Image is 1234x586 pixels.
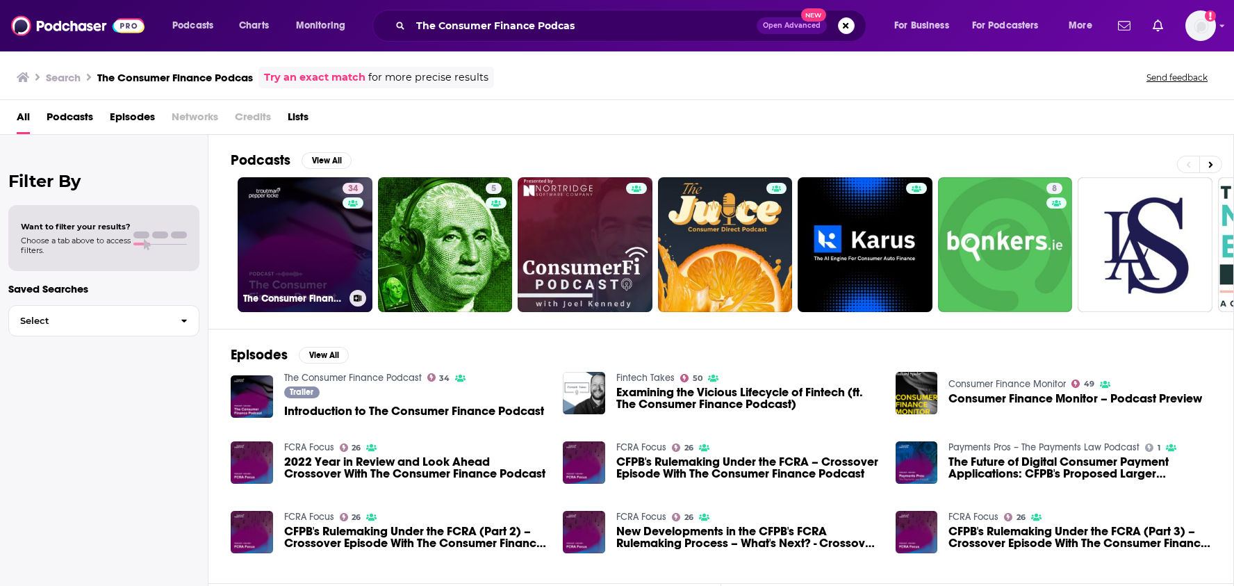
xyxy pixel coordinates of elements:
a: 2022 Year in Review and Look Ahead Crossover With The Consumer Finance Podcast [284,456,547,480]
span: Want to filter your results? [21,222,131,231]
span: 1 [1158,445,1160,451]
img: New Developments in the CFPB's FCRA Rulemaking Process – What's Next? - Crossover Episode With Th... [563,511,605,553]
a: Examining the Vicious Lifecycle of Fintech (ft. The Consumer Finance Podcast) [563,372,605,414]
h2: Filter By [8,171,199,191]
img: Introduction to The Consumer Finance Podcast [231,375,273,418]
a: 26 [340,443,361,452]
span: 26 [352,445,361,451]
span: 50 [693,375,702,382]
span: Trailer [290,388,313,396]
a: 8 [1046,183,1062,194]
a: 34The Consumer Finance Podcast [238,177,372,312]
a: 1 [1145,443,1160,452]
span: Select [9,316,170,325]
a: 5 [486,183,502,194]
a: CFPB's Rulemaking Under the FCRA – Crossover Episode With The Consumer Finance Podcast [616,456,879,480]
a: Episodes [110,106,155,134]
a: 8 [938,177,1073,312]
a: Podcasts [47,106,93,134]
img: Consumer Finance Monitor – Podcast Preview [896,372,938,414]
a: Examining the Vicious Lifecycle of Fintech (ft. The Consumer Finance Podcast) [616,386,879,410]
span: Credits [235,106,271,134]
a: PodcastsView All [231,152,352,169]
a: 50 [680,374,702,382]
button: open menu [885,15,966,37]
a: 49 [1071,380,1094,388]
button: open menu [1059,15,1110,37]
span: Podcasts [172,16,213,35]
a: Consumer Finance Monitor – Podcast Preview [948,393,1202,405]
img: CFPB's Rulemaking Under the FCRA (Part 2) – Crossover Episode With The Consumer Finance Podcast [231,511,273,553]
img: CFPB's Rulemaking Under the FCRA – Crossover Episode With The Consumer Finance Podcast [563,441,605,484]
span: 26 [1017,514,1026,521]
h2: Podcasts [231,152,290,169]
input: Search podcasts, credits, & more... [411,15,757,37]
a: The Future of Digital Consumer Payment Applications: CFPB's Proposed Larger Participant Rule – Cr... [896,441,938,484]
img: User Profile [1185,10,1216,41]
span: Open Advanced [763,22,821,29]
span: 5 [491,182,496,196]
a: Show notifications dropdown [1147,14,1169,38]
button: open menu [963,15,1059,37]
a: CFPB's Rulemaking Under the FCRA (Part 3) – Crossover Episode With The Consumer Finance Podcast [948,526,1211,549]
span: For Podcasters [972,16,1039,35]
span: Logged in as Society22 [1185,10,1216,41]
button: View All [302,152,352,169]
img: CFPB's Rulemaking Under the FCRA (Part 3) – Crossover Episode With The Consumer Finance Podcast [896,511,938,553]
h2: Episodes [231,346,288,364]
span: 34 [348,182,358,196]
span: for more precise results [368,70,488,86]
span: For Business [894,16,949,35]
a: Show notifications dropdown [1112,14,1136,38]
a: FCRA Focus [616,441,666,453]
button: open menu [163,15,231,37]
span: New [801,8,826,22]
span: Choose a tab above to access filters. [21,236,131,255]
a: 2022 Year in Review and Look Ahead Crossover With The Consumer Finance Podcast [231,441,273,484]
a: Try an exact match [264,70,365,86]
a: Introduction to The Consumer Finance Podcast [284,405,544,417]
span: 26 [352,514,361,521]
img: Podchaser - Follow, Share and Rate Podcasts [11,13,145,39]
span: 49 [1084,381,1094,387]
a: Consumer Finance Monitor [948,378,1066,390]
a: EpisodesView All [231,346,349,364]
button: View All [299,347,349,364]
span: Lists [288,106,308,134]
button: Open AdvancedNew [757,17,827,34]
span: 26 [684,445,693,451]
a: 34 [427,373,450,382]
button: Send feedback [1142,72,1212,83]
div: Search podcasts, credits, & more... [386,10,880,42]
a: FCRA Focus [948,511,998,523]
a: 26 [340,513,361,521]
a: FCRA Focus [284,441,334,453]
a: The Future of Digital Consumer Payment Applications: CFPB's Proposed Larger Participant Rule – Cr... [948,456,1211,480]
a: Fintech Takes [616,372,675,384]
a: CFPB's Rulemaking Under the FCRA (Part 2) – Crossover Episode With The Consumer Finance Podcast [284,526,547,549]
a: All [17,106,30,134]
a: Charts [230,15,277,37]
a: FCRA Focus [616,511,666,523]
button: Show profile menu [1185,10,1216,41]
a: New Developments in the CFPB's FCRA Rulemaking Process – What's Next? - Crossover Episode With Th... [616,526,879,549]
h3: The Consumer Finance Podcast [243,293,344,304]
p: Saved Searches [8,282,199,295]
a: FCRA Focus [284,511,334,523]
button: Select [8,305,199,336]
a: 26 [1004,513,1026,521]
